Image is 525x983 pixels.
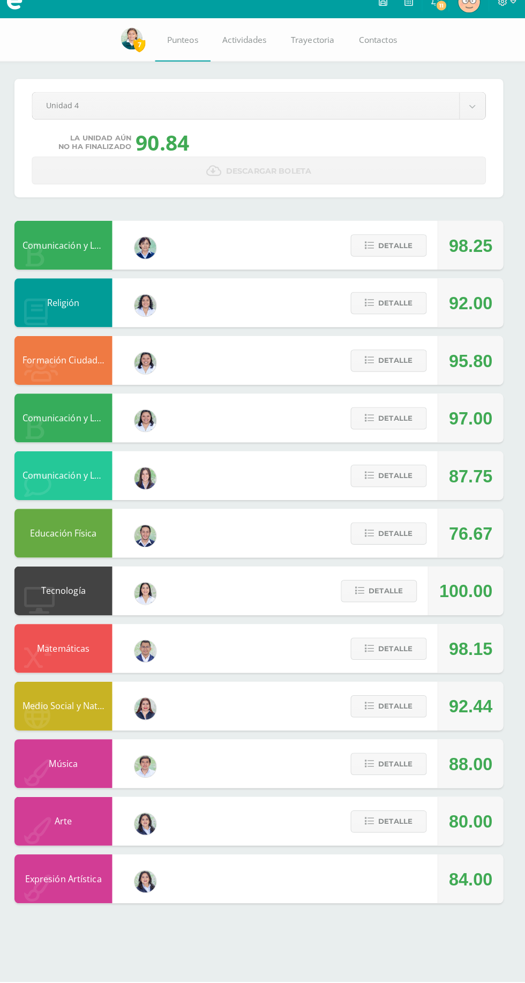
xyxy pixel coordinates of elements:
[140,475,161,497] img: 65a3a5dd77a80885499beb3d7782c992.png
[160,32,215,75] a: Punteos
[380,303,414,323] span: Detalle
[140,703,161,724] img: c5c4d369bf87edf2b08e4650866d5b0d.png
[450,630,493,679] div: 98.15
[21,743,118,792] div: Música
[361,48,399,59] span: Contactos
[52,106,447,131] span: Unidad 4
[21,289,118,337] div: Religión
[172,48,202,59] span: Punteos
[140,873,161,895] img: 4a4aaf78db504b0aa81c9e1154a6f8e5.png
[353,814,428,836] button: Detalle
[450,289,493,338] div: 92.00
[343,586,418,608] button: Detalle
[450,517,493,565] div: 76.67
[140,759,161,781] img: 8e3dba6cfc057293c5db5c78f6d0205d.png
[450,858,493,906] div: 84.00
[140,532,161,554] img: ee67e978f5885bcd9834209b52a88b56.png
[380,758,414,778] span: Detalle
[21,459,118,508] div: Comunicación y Lenguaje L3 Inglés
[21,232,118,280] div: Comunicación y Lenguaje L1
[140,248,161,270] img: 904e528ea31759b90e2b92348a2f5070.png
[450,460,493,508] div: 87.75
[21,857,118,905] div: Expresión Artística
[140,362,161,383] img: a084105b5058f52f9b5e8b449e8b602d.png
[353,473,428,495] button: Detalle
[440,574,493,622] div: 100.00
[450,744,493,792] div: 88.00
[21,630,118,678] div: Matemáticas
[227,48,270,59] span: Actividades
[65,146,137,163] span: La unidad aún no ha finalizado
[380,701,414,721] span: Detalle
[450,346,493,394] div: 95.80
[353,245,428,267] button: Detalle
[437,14,448,26] span: 11
[353,359,428,381] button: Detalle
[353,530,428,552] button: Detalle
[215,32,282,75] a: Actividades
[140,305,161,326] img: 5833435b0e0c398ee4b261d46f102b9b.png
[21,346,118,394] div: Formación Ciudadana
[141,141,194,169] div: 90.84
[353,416,428,438] button: Detalle
[380,531,414,550] span: Detalle
[21,573,118,621] div: Tecnología
[140,816,161,838] img: 4a4aaf78db504b0aa81c9e1154a6f8e5.png
[380,247,414,266] span: Detalle
[139,52,151,65] span: 7
[140,589,161,610] img: be86f1430f5fbfb0078a79d329e704bb.png
[353,302,428,324] button: Detalle
[380,644,414,664] span: Detalle
[380,474,414,494] span: Detalle
[353,700,428,722] button: Detalle
[380,360,414,380] span: Detalle
[230,170,314,196] span: Descargar boleta
[21,687,118,735] div: Medio Social y Natural
[126,42,148,63] img: c9282925900db22c079ba431e78de27b.png
[21,403,118,451] div: Comunicación y Lenguaje L2
[349,32,411,75] a: Contactos
[450,403,493,451] div: 97.00
[140,646,161,667] img: bdd9fab83ca81fe8f8aecdc13135195f.png
[140,419,161,440] img: a084105b5058f52f9b5e8b449e8b602d.png
[39,106,486,132] a: Unidad 4
[450,801,493,849] div: 80.00
[21,800,118,848] div: Arte
[21,516,118,564] div: Educación Física
[353,757,428,779] button: Detalle
[380,417,414,437] span: Detalle
[459,5,481,27] img: 235fb73ec5bd49407dc30fbfcee339dc.png
[450,687,493,735] div: 92.44
[450,233,493,281] div: 98.25
[371,587,404,607] span: Detalle
[282,32,349,75] a: Trayectoria
[294,48,337,59] span: Trayectoria
[380,815,414,835] span: Detalle
[353,643,428,665] button: Detalle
